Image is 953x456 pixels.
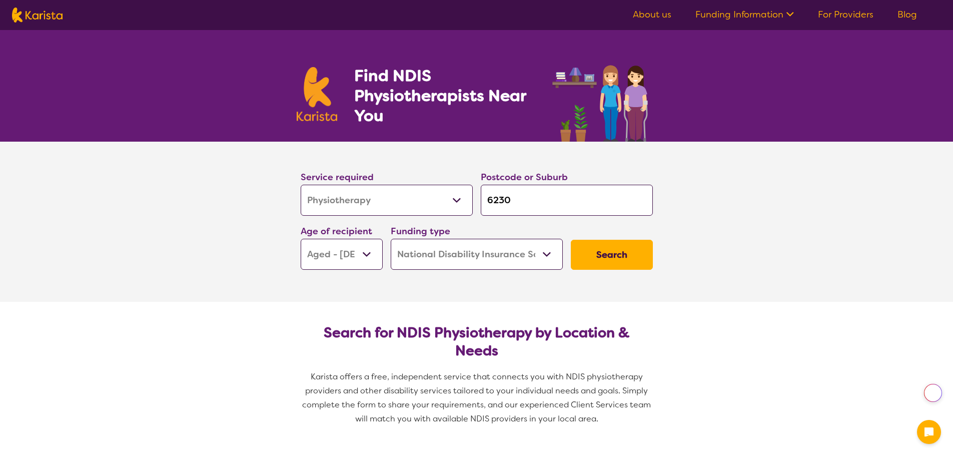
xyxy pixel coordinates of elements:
[301,225,372,237] label: Age of recipient
[481,171,568,183] label: Postcode or Suburb
[301,171,374,183] label: Service required
[818,9,873,21] a: For Providers
[12,8,63,23] img: Karista logo
[481,185,653,216] input: Type
[571,240,653,270] button: Search
[633,9,671,21] a: About us
[297,67,338,121] img: Karista logo
[309,324,645,360] h2: Search for NDIS Physiotherapy by Location & Needs
[695,9,794,21] a: Funding Information
[297,370,657,426] p: Karista offers a free, independent service that connects you with NDIS physiotherapy providers an...
[354,66,539,126] h1: Find NDIS Physiotherapists Near You
[897,9,917,21] a: Blog
[549,54,656,142] img: physiotherapy
[391,225,450,237] label: Funding type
